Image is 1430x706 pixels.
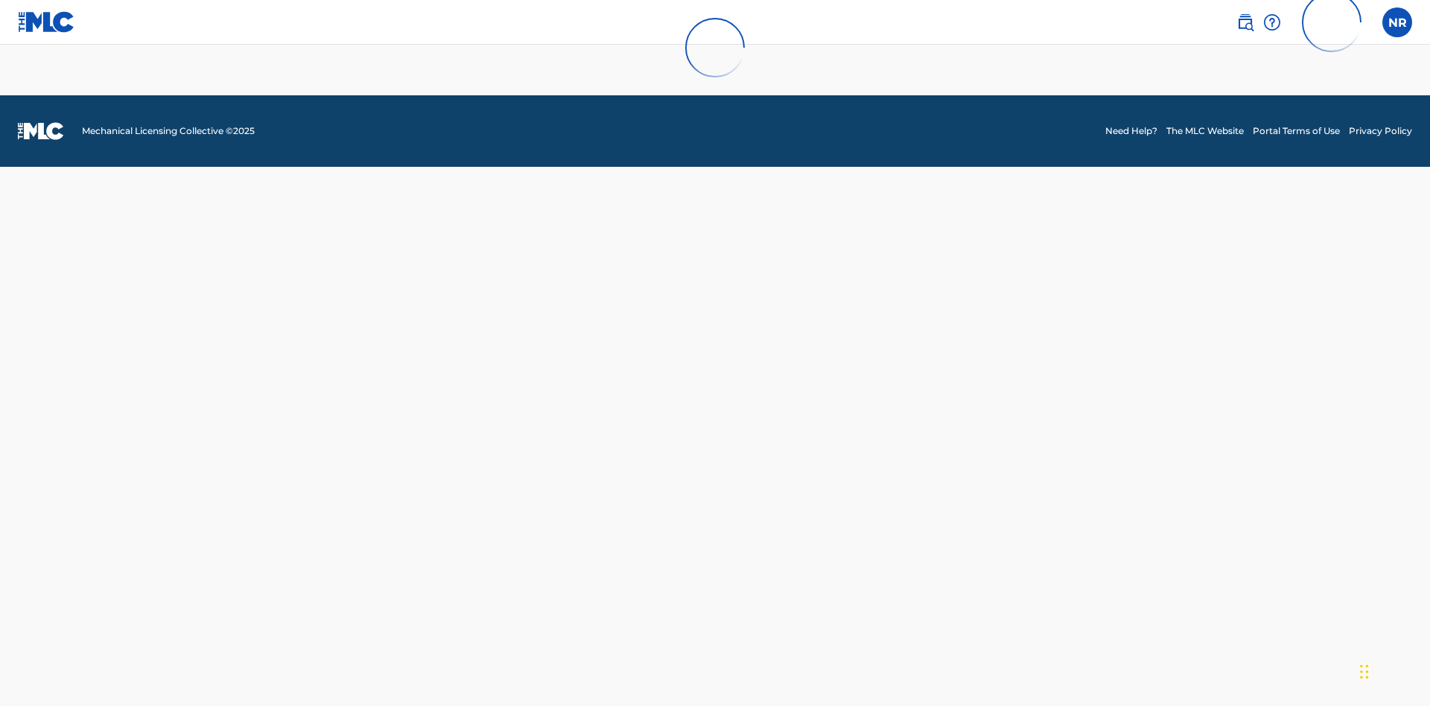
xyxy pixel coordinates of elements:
[1166,124,1244,138] a: The MLC Website
[82,124,255,138] span: Mechanical Licensing Collective © 2025
[1105,124,1157,138] a: Need Help?
[1360,649,1369,694] div: Drag
[1349,124,1412,138] a: Privacy Policy
[18,122,64,140] img: logo
[1253,124,1340,138] a: Portal Terms of Use
[678,10,752,85] img: preloader
[1356,635,1430,706] iframe: Chat Widget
